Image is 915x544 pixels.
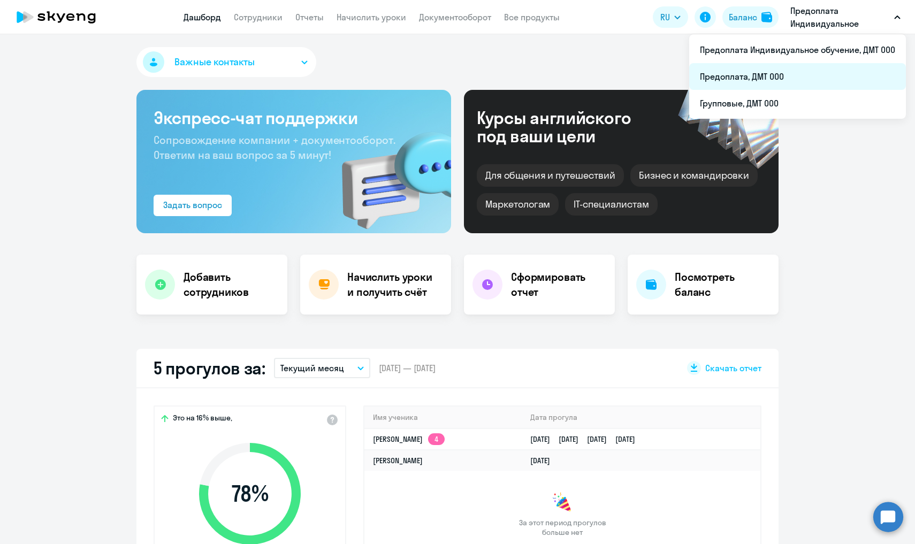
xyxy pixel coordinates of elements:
[174,55,255,69] span: Важные контакты
[379,362,436,374] span: [DATE] — [DATE]
[565,193,657,216] div: IT-специалистам
[477,193,559,216] div: Маркетологам
[173,413,232,426] span: Это на 16% выше,
[517,518,607,537] span: За этот период прогулов больше нет
[722,6,779,28] button: Балансbalance
[136,47,316,77] button: Важные контакты
[163,198,222,211] div: Задать вопрос
[675,270,770,300] h4: Посмотреть баланс
[188,481,311,507] span: 78 %
[154,133,395,162] span: Сопровождение компании + документооборот. Ответим на ваш вопрос за 5 минут!
[295,12,324,22] a: Отчеты
[530,434,644,444] a: [DATE][DATE][DATE][DATE]
[785,4,906,30] button: Предоплата Индивидуальное обучение, ДМТ ООО
[154,107,434,128] h3: Экспресс-чат поддержки
[790,4,890,30] p: Предоплата Индивидуальное обучение, ДМТ ООО
[689,34,906,119] ul: RU
[154,357,265,379] h2: 5 прогулов за:
[337,12,406,22] a: Начислить уроки
[373,434,445,444] a: [PERSON_NAME]4
[522,407,760,428] th: Дата прогула
[373,456,423,465] a: [PERSON_NAME]
[511,270,606,300] h4: Сформировать отчет
[705,362,761,374] span: Скачать отчет
[234,12,283,22] a: Сотрудники
[761,12,772,22] img: balance
[530,456,559,465] a: [DATE]
[428,433,445,445] app-skyeng-badge: 4
[477,109,660,145] div: Курсы английского под ваши цели
[630,164,758,187] div: Бизнес и командировки
[419,12,491,22] a: Документооборот
[184,12,221,22] a: Дашборд
[552,492,573,514] img: congrats
[660,11,670,24] span: RU
[154,195,232,216] button: Задать вопрос
[280,362,344,374] p: Текущий месяц
[729,11,757,24] div: Баланс
[477,164,624,187] div: Для общения и путешествий
[504,12,560,22] a: Все продукты
[274,358,370,378] button: Текущий месяц
[184,270,279,300] h4: Добавить сотрудников
[364,407,522,428] th: Имя ученика
[347,270,440,300] h4: Начислить уроки и получить счёт
[326,113,451,233] img: bg-img
[653,6,688,28] button: RU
